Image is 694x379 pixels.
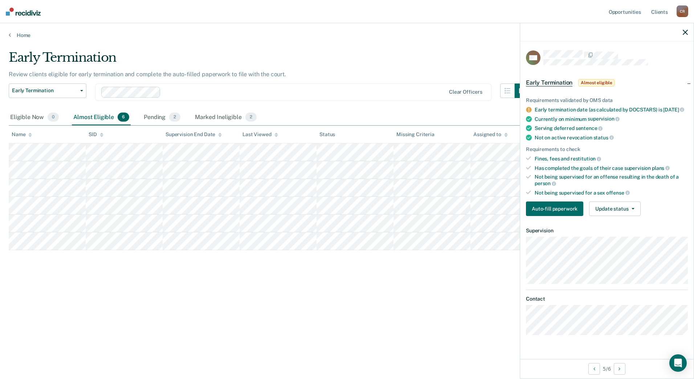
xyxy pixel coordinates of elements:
[9,50,529,71] div: Early Termination
[535,134,688,141] div: Not on active revocation
[652,165,670,171] span: plans
[520,359,694,378] div: 5 / 6
[526,79,572,86] span: Early Termination
[449,89,482,95] div: Clear officers
[12,131,32,138] div: Name
[571,156,601,162] span: restitution
[535,106,688,113] div: Early termination date (as calculated by DOCSTARS) is [DATE]
[245,113,257,122] span: 2
[589,201,640,216] button: Update status
[588,116,620,122] span: supervision
[593,135,614,140] span: status
[193,110,258,126] div: Marked Ineligible
[535,180,556,186] span: person
[12,87,77,94] span: Early Termination
[576,125,603,131] span: sentence
[9,110,60,126] div: Eligible Now
[614,363,625,375] button: Next Opportunity
[166,131,222,138] div: Supervision End Date
[48,113,59,122] span: 0
[526,228,688,234] dt: Supervision
[89,131,103,138] div: SID
[169,113,180,122] span: 2
[606,190,630,196] span: offense
[242,131,278,138] div: Last Viewed
[535,174,688,186] div: Not being supervised for an offense resulting in the death of a
[9,71,286,78] p: Review clients eligible for early termination and complete the auto-filled paperwork to file with...
[142,110,182,126] div: Pending
[535,155,688,162] div: Fines, fees and
[526,146,688,152] div: Requirements to check
[526,97,688,103] div: Requirements validated by OMS data
[535,125,688,131] div: Serving deferred
[72,110,131,126] div: Almost Eligible
[677,5,688,17] div: C R
[588,363,600,375] button: Previous Opportunity
[535,116,688,122] div: Currently on minimum
[319,131,335,138] div: Status
[526,201,586,216] a: Navigate to form link
[396,131,434,138] div: Missing Criteria
[535,189,688,196] div: Not being supervised for a sex
[669,354,687,372] div: Open Intercom Messenger
[526,201,583,216] button: Auto-fill paperwork
[535,165,688,171] div: Has completed the goals of their case supervision
[526,296,688,302] dt: Contact
[473,131,507,138] div: Assigned to
[118,113,129,122] span: 6
[520,71,694,94] div: Early TerminationAlmost eligible
[578,79,615,86] span: Almost eligible
[6,8,41,16] img: Recidiviz
[9,32,685,38] a: Home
